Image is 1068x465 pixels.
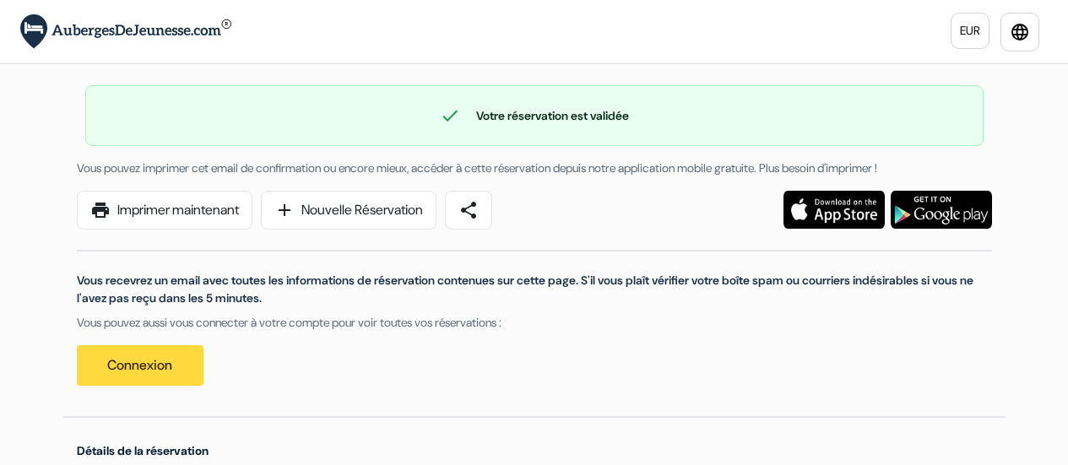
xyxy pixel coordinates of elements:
a: printImprimer maintenant [77,191,252,230]
img: Téléchargez l'application gratuite [891,191,992,229]
span: check [440,105,460,126]
img: AubergesDeJeunesse.com [20,14,231,49]
span: add [274,200,295,220]
span: share [458,200,479,220]
a: EUR [951,13,989,49]
i: language [1010,22,1030,42]
p: Vous pouvez aussi vous connecter à votre compte pour voir toutes vos réservations : [77,314,992,332]
img: Téléchargez l'application gratuite [783,191,885,229]
a: Connexion [77,345,203,386]
a: language [1000,13,1039,51]
span: print [90,200,111,220]
p: Vous recevrez un email avec toutes les informations de réservation contenues sur cette page. S'il... [77,272,992,307]
div: Votre réservation est validée [86,105,983,126]
span: Vous pouvez imprimer cet email de confirmation ou encore mieux, accéder à cette réservation depui... [77,160,877,176]
a: share [445,191,492,230]
span: Détails de la réservation [77,443,209,458]
a: addNouvelle Réservation [261,191,436,230]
